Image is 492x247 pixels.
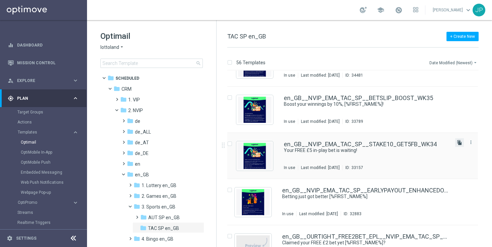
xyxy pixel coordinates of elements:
i: folder [127,117,134,124]
button: Templates keyboard_arrow_right [17,130,79,135]
div: Web Push Notifications [21,177,86,187]
button: Mission Control [7,60,79,66]
i: equalizer [8,42,14,48]
button: + Create New [446,32,479,41]
div: Realtime Triggers [17,218,86,228]
div: OptiMobile Push [21,157,86,167]
span: keyboard_arrow_down [465,6,472,14]
a: Webpage Pop-up [21,190,70,195]
button: gps_fixed Plan keyboard_arrow_right [7,96,79,101]
h1: Optimail [100,31,203,42]
div: ID: [342,119,363,124]
div: Mission Control [8,54,79,72]
button: more_vert [468,138,474,146]
i: keyboard_arrow_right [72,95,79,101]
div: Target Groups [17,107,86,117]
div: Explore [8,78,72,84]
div: Claimed your FREE £2 bet yet [%FIRST_NAME%]? [282,240,450,246]
span: de_DE [135,150,149,156]
span: AUT SP en_GB [148,215,180,221]
a: Embedded Messaging [21,170,70,175]
a: Dashboard [17,36,79,54]
span: TAC SP en_GB [148,225,179,231]
i: gps_fixed [8,95,14,101]
a: en_GB__NVIP_EMA_TAC_SP__EARLYPAYOUT_ENHANCEDODDS_INFOMAILER_WK33 [282,187,450,193]
button: Date Modified (Newest)arrow_drop_down [429,59,479,67]
a: [PERSON_NAME]keyboard_arrow_down [432,5,473,15]
span: 1. Lottery en_GB [142,182,176,188]
button: OptiPromo keyboard_arrow_right [17,200,79,205]
input: Search Template [100,59,203,68]
span: de [135,118,140,124]
a: en_GB__OURTIGHT_FREE2BET_EPL__NVIP_EMA_TAC_SP_REMINDER [282,234,450,240]
span: 2. Games en_GB [142,193,176,199]
div: Boost your winnings by 10%, [%FIRST_NAME%]! [284,101,450,107]
div: OptiMobile In-App [21,147,86,157]
div: Betting just got better [%FIRST_NAME%] [282,193,450,200]
a: Your FREE £5 in-play bet is waiting! [284,147,434,154]
i: folder [134,235,140,242]
div: Press SPACE to select this row. [221,179,491,225]
div: Last modified: [DATE] [298,119,342,124]
span: Scheduled [115,75,139,81]
p: 56 Templates [236,60,265,66]
i: file_copy [457,140,462,145]
div: Streams [17,208,86,218]
i: folder [134,203,140,210]
a: OptiMobile Push [21,160,70,165]
a: Web Push Notifications [21,180,70,185]
i: folder [127,150,134,156]
i: folder [140,225,147,231]
i: folder [120,96,127,103]
i: folder [127,128,134,135]
a: Optimail [21,140,70,145]
a: Betting just got better [%FIRST_NAME%] [282,193,434,200]
span: school [377,6,384,14]
span: en [135,161,140,167]
img: 33789.jpeg [238,97,271,123]
span: 2. NVIP [128,107,143,113]
span: Explore [17,79,72,83]
a: Claimed your FREE £2 bet yet [%FIRST_NAME%]? [282,240,434,246]
div: Dashboard [8,36,79,54]
span: 1. VIP [128,97,140,103]
i: settings [7,235,13,241]
i: arrow_drop_down [473,60,478,65]
div: 33789 [351,119,363,124]
a: OptiMobile In-App [21,150,70,155]
div: Last modified: [DATE] [298,73,342,78]
i: folder [127,139,134,146]
div: 32883 [350,211,361,217]
span: Plan [17,96,72,100]
div: Templates [17,127,86,197]
div: 34481 [351,73,363,78]
div: Last modified: [DATE] [298,165,342,170]
div: JP [473,4,485,16]
a: Realtime Triggers [17,220,70,225]
span: search [196,61,201,66]
button: person_search Explore keyboard_arrow_right [7,78,79,83]
span: de_ALL [135,129,151,135]
span: CRM [121,86,132,92]
div: 33157 [351,165,363,170]
a: en_GB__NVIP_EMA_TAC_SP__BETSLIP_BOOST_WK35 [284,95,433,101]
i: folder [113,85,120,92]
i: folder [134,192,140,199]
div: Last modified: [DATE] [297,211,341,217]
i: folder [134,182,140,188]
i: keyboard_arrow_right [72,129,79,136]
a: Target Groups [17,109,70,115]
span: 4. Bingo en_GB [142,236,173,242]
div: ID: [342,165,363,170]
div: In use [284,119,295,124]
img: 32883.jpeg [236,189,270,215]
i: arrow_drop_down [119,44,125,51]
i: folder [127,171,134,178]
a: Mission Control [17,54,79,72]
div: Press SPACE to select this row. [221,87,491,133]
div: equalizer Dashboard [7,43,79,48]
